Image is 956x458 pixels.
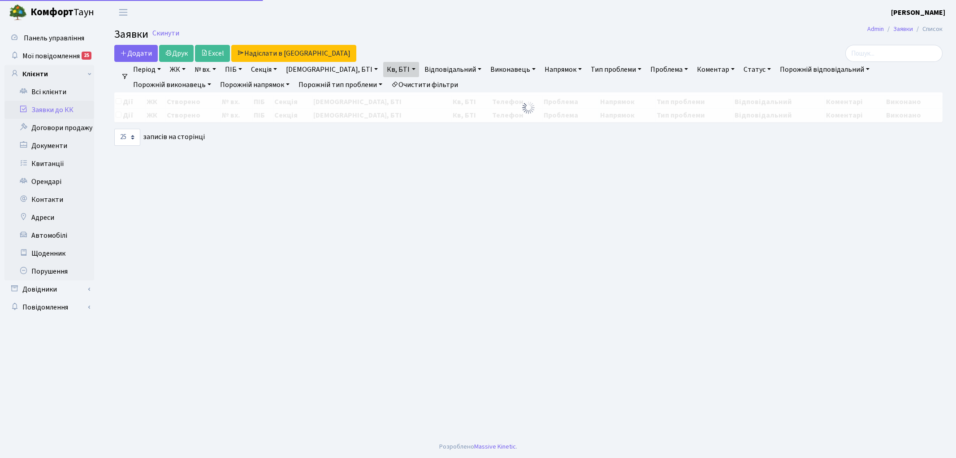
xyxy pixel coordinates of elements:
[4,227,94,244] a: Автомобілі
[24,33,84,43] span: Панель управління
[295,77,386,92] a: Порожній тип проблеми
[30,5,94,20] span: Таун
[4,119,94,137] a: Договори продажу
[4,262,94,280] a: Порушення
[4,191,94,209] a: Контакти
[112,5,134,20] button: Переключити навігацію
[776,62,873,77] a: Порожній відповідальний
[4,137,94,155] a: Документи
[4,280,94,298] a: Довідники
[893,24,913,34] a: Заявки
[191,62,220,77] a: № вх.
[231,45,356,62] a: Надіслати в [GEOGRAPHIC_DATA]
[740,62,774,77] a: Статус
[891,8,945,17] b: [PERSON_NAME]
[4,155,94,173] a: Квитанції
[474,442,516,451] a: Massive Kinetic
[114,45,158,62] a: Додати
[845,45,943,62] input: Пошук...
[4,101,94,119] a: Заявки до КК
[587,62,645,77] a: Тип проблеми
[4,298,94,316] a: Повідомлення
[216,77,293,92] a: Порожній напрямок
[221,62,246,77] a: ПІБ
[891,7,945,18] a: [PERSON_NAME]
[4,65,94,83] a: Клієнти
[166,62,189,77] a: ЖК
[159,45,194,62] a: Друк
[114,129,205,146] label: записів на сторінці
[854,20,956,39] nav: breadcrumb
[247,62,281,77] a: Секція
[913,24,943,34] li: Список
[114,129,140,146] select: записів на сторінці
[4,83,94,101] a: Всі клієнти
[4,173,94,191] a: Орендарі
[421,62,485,77] a: Відповідальний
[487,62,539,77] a: Виконавець
[4,47,94,65] a: Мої повідомлення25
[383,62,419,77] a: Кв, БТІ
[541,62,585,77] a: Напрямок
[22,51,80,61] span: Мої повідомлення
[647,62,692,77] a: Проблема
[195,45,230,62] a: Excel
[82,52,91,60] div: 25
[282,62,381,77] a: [DEMOGRAPHIC_DATA], БТІ
[4,244,94,262] a: Щоденник
[114,26,148,42] span: Заявки
[4,209,94,227] a: Адреси
[693,62,738,77] a: Коментар
[521,100,536,115] img: Обробка...
[120,48,152,58] span: Додати
[30,5,74,19] b: Комфорт
[9,4,27,22] img: logo.png
[130,62,164,77] a: Період
[4,29,94,47] a: Панель управління
[388,77,462,92] a: Очистити фільтри
[439,442,517,452] div: Розроблено .
[152,29,179,38] a: Скинути
[867,24,884,34] a: Admin
[130,77,215,92] a: Порожній виконавець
